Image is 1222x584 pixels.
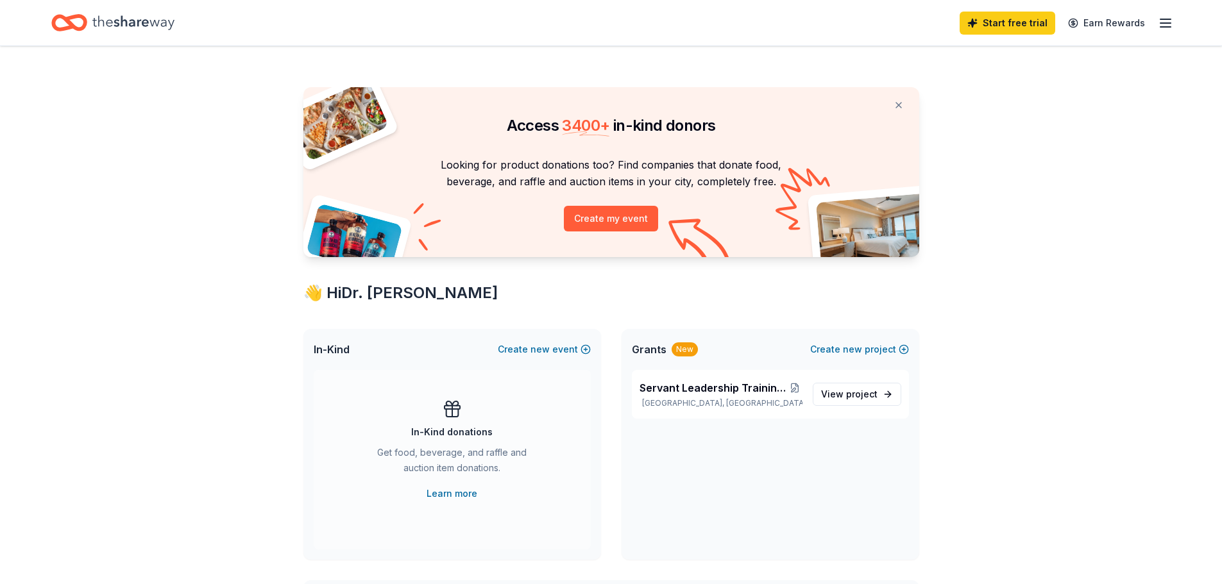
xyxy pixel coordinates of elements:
a: Start free trial [960,12,1055,35]
span: 3400 + [562,116,609,135]
span: In-Kind [314,342,350,357]
a: View project [813,383,901,406]
p: [GEOGRAPHIC_DATA], [GEOGRAPHIC_DATA] [640,398,802,408]
div: Get food, beverage, and raffle and auction item donations. [365,445,539,481]
div: New [672,342,698,356]
span: project [846,388,878,399]
div: 👋 Hi Dr. [PERSON_NAME] [303,283,919,303]
span: Access in-kind donors [507,116,716,135]
span: Grants [632,342,666,357]
p: Looking for product donations too? Find companies that donate food, beverage, and raffle and auct... [319,156,904,190]
button: Createnewproject [810,342,909,357]
a: Learn more [427,486,477,501]
span: View [821,387,878,402]
img: Curvy arrow [668,219,733,267]
div: In-Kind donations [411,424,493,440]
img: Pizza [289,79,389,162]
button: Create my event [564,206,658,231]
a: Home [51,8,174,38]
a: Earn Rewards [1060,12,1153,35]
span: Servant Leadership Training For Non-Profit CEOs [640,380,787,396]
button: Createnewevent [498,342,591,357]
span: new [843,342,862,357]
span: new [530,342,550,357]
